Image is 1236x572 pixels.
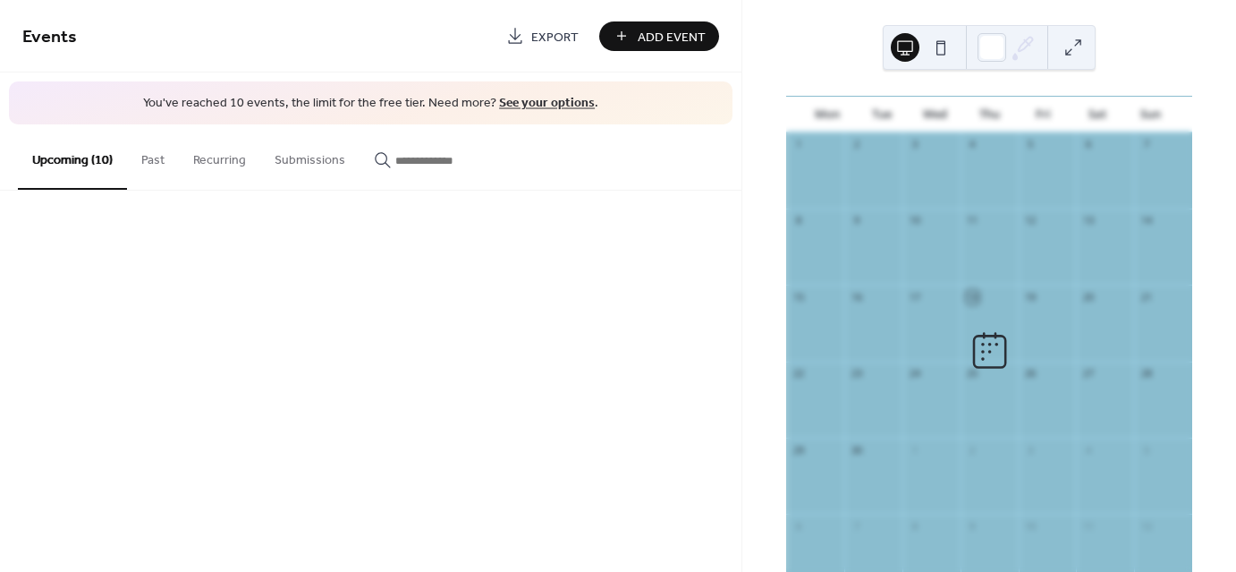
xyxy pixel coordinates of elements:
div: 29 [792,443,805,457]
div: 21 [1139,290,1153,303]
div: 22 [792,367,805,380]
div: 4 [966,138,979,151]
div: 5 [1139,443,1153,457]
div: 11 [1081,519,1095,533]
div: 2 [966,443,979,457]
div: 15 [792,290,805,303]
div: 28 [1139,367,1153,380]
div: Thu [962,97,1016,132]
a: See your options [499,91,595,115]
a: Export [493,21,592,51]
span: Export [531,28,579,47]
div: 25 [966,367,979,380]
div: 16 [850,290,863,303]
div: 4 [1081,443,1095,457]
span: Events [22,20,77,55]
div: 6 [792,519,805,533]
button: Past [127,124,179,188]
div: 9 [850,214,863,227]
div: 19 [1024,290,1037,303]
div: Mon [800,97,854,132]
div: 27 [1081,367,1095,380]
div: 24 [908,367,921,380]
div: 1 [792,138,805,151]
button: Upcoming (10) [18,124,127,190]
div: 18 [966,290,979,303]
div: 23 [850,367,863,380]
button: Recurring [179,124,260,188]
div: 10 [908,214,921,227]
div: 9 [966,519,979,533]
div: Fri [1016,97,1070,132]
div: 3 [908,138,921,151]
div: Tue [854,97,908,132]
div: 1 [908,443,921,457]
div: 8 [908,519,921,533]
div: 6 [1081,138,1095,151]
div: 12 [1024,214,1037,227]
div: 10 [1024,519,1037,533]
div: 8 [792,214,805,227]
div: 2 [850,138,863,151]
div: 11 [966,214,979,227]
div: 3 [1024,443,1037,457]
button: Submissions [260,124,360,188]
div: 14 [1139,214,1153,227]
div: 7 [1139,138,1153,151]
div: Sun [1124,97,1178,132]
div: 30 [850,443,863,457]
div: Sat [1070,97,1123,132]
div: 20 [1081,290,1095,303]
div: 5 [1024,138,1037,151]
div: 13 [1081,214,1095,227]
div: 7 [850,519,863,533]
div: Wed [909,97,962,132]
div: 12 [1139,519,1153,533]
div: 26 [1024,367,1037,380]
div: 17 [908,290,921,303]
span: You've reached 10 events, the limit for the free tier. Need more? . [27,95,715,113]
